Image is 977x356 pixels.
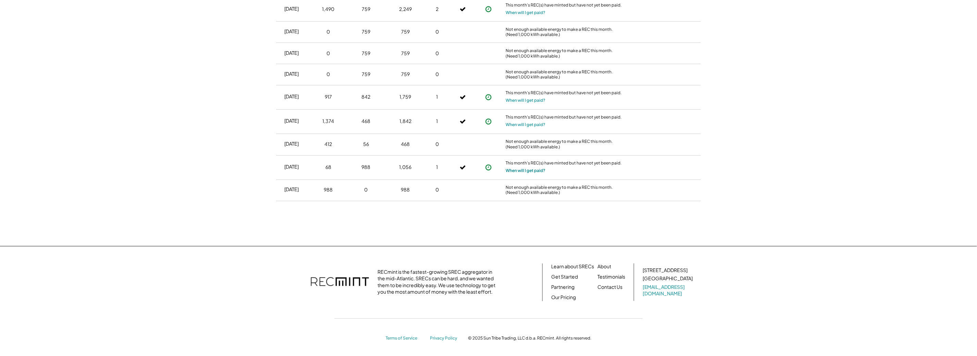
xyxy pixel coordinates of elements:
a: Get Started [551,274,578,281]
div: [STREET_ADDRESS] [643,267,688,274]
div: 468 [362,118,371,125]
div: 0 [327,50,330,57]
div: 0 [435,50,439,57]
a: Terms of Service [386,336,423,342]
div: 1 [436,118,438,125]
div: 842 [362,94,371,101]
div: 1,759 [400,94,411,101]
button: When will I get paid? [506,168,545,174]
a: About [597,263,611,270]
button: Payment approved, but not yet initiated. [483,162,494,173]
div: [DATE] [284,94,299,100]
div: 0 [435,28,439,35]
div: 988 [324,187,333,194]
div: 56 [363,141,369,148]
div: [GEOGRAPHIC_DATA] [643,275,693,282]
button: When will I get paid? [506,122,545,128]
div: This month's REC(s) have minted but have not yet been paid. [506,115,622,122]
div: 759 [362,71,370,78]
div: 1 [436,164,438,171]
div: 0 [435,187,439,194]
div: 1,056 [399,164,412,171]
div: 2,249 [399,6,412,13]
div: [DATE] [284,71,299,78]
div: [DATE] [284,141,299,148]
div: [DATE] [284,118,299,125]
div: 988 [401,187,410,194]
div: This month's REC(s) have minted but have not yet been paid. [506,2,622,9]
div: Not enough available energy to make a REC this month. (Need 1,000 kWh available.) [506,48,622,59]
div: 0 [364,187,368,194]
div: 759 [362,50,370,57]
div: This month's REC(s) have minted but have not yet been paid. [506,90,622,97]
div: 412 [325,141,332,148]
div: [DATE] [284,186,299,193]
div: 468 [401,141,410,148]
div: 988 [362,164,371,171]
div: Not enough available energy to make a REC this month. (Need 1,000 kWh available.) [506,139,622,150]
a: Our Pricing [551,294,576,301]
a: Privacy Policy [430,336,461,342]
div: RECmint is the fastest-growing SREC aggregator in the mid-Atlantic. SRECs can be hard, and we wan... [378,269,499,296]
a: [EMAIL_ADDRESS][DOMAIN_NAME] [643,284,694,297]
div: 1,374 [323,118,334,125]
div: Not enough available energy to make a REC this month. (Need 1,000 kWh available.) [506,69,622,80]
div: [DATE] [284,5,299,12]
div: 759 [362,6,370,13]
div: 0 [327,28,330,35]
div: 1,490 [322,6,335,13]
a: Learn about SRECs [551,263,594,270]
div: Not enough available energy to make a REC this month. (Need 1,000 kWh available.) [506,27,622,37]
button: Payment approved, but not yet initiated. [483,116,494,127]
div: 917 [325,94,332,101]
a: Contact Us [597,284,622,291]
div: 759 [401,50,410,57]
div: © 2025 Sun Tribe Trading, LLC d.b.a. RECmint. All rights reserved. [468,336,591,341]
div: 68 [325,164,331,171]
button: Payment approved, but not yet initiated. [483,4,494,14]
div: Not enough available energy to make a REC this month. (Need 1,000 kWh available.) [506,185,622,196]
a: Testimonials [597,274,625,281]
div: [DATE] [284,28,299,35]
div: 2 [436,6,438,13]
div: 0 [435,71,439,78]
button: When will I get paid? [506,97,545,104]
img: recmint-logotype%403x.png [311,270,369,294]
div: 759 [362,28,370,35]
div: 1,842 [399,118,411,125]
div: 759 [401,71,410,78]
div: 759 [401,28,410,35]
button: Payment approved, but not yet initiated. [483,92,494,102]
div: 0 [327,71,330,78]
div: [DATE] [284,50,299,57]
button: When will I get paid? [506,9,545,16]
div: [DATE] [284,164,299,171]
div: 1 [436,94,438,101]
div: This month's REC(s) have minted but have not yet been paid. [506,161,622,168]
div: 0 [435,141,439,148]
a: Partnering [551,284,574,291]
